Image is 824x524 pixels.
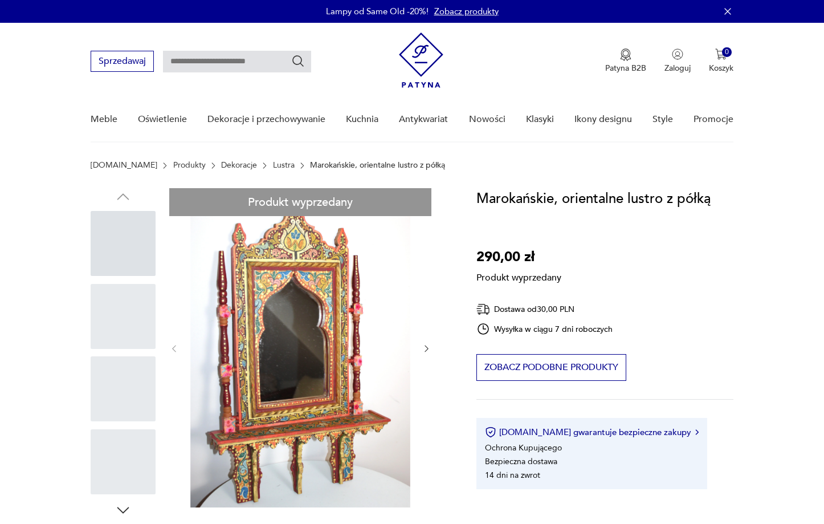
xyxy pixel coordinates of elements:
button: Szukaj [291,54,305,68]
div: Dostawa od 30,00 PLN [476,302,613,316]
button: 0Koszyk [709,48,733,74]
div: Wysyłka w ciągu 7 dni roboczych [476,322,613,336]
a: Zobacz produkty [434,6,499,17]
p: Patyna B2B [605,63,646,74]
img: Ikona strzałki w prawo [695,429,699,435]
p: Lampy od Same Old -20%! [326,6,429,17]
button: Patyna B2B [605,48,646,74]
p: 290,00 zł [476,246,561,268]
button: Zobacz podobne produkty [476,354,626,381]
a: Dekoracje i przechowywanie [207,98,325,141]
a: Produkty [173,161,206,170]
a: [DOMAIN_NAME] [91,161,157,170]
img: Patyna - sklep z meblami i dekoracjami vintage [399,33,443,88]
a: Kuchnia [346,98,378,141]
button: Zaloguj [664,48,691,74]
div: 0 [722,47,732,57]
img: Ikona medalu [620,48,631,61]
li: Ochrona Kupującego [485,442,562,453]
p: Koszyk [709,63,733,74]
a: Oświetlenie [138,98,187,141]
a: Antykwariat [399,98,448,141]
li: 14 dni na zwrot [485,470,540,481]
a: Dekoracje [221,161,257,170]
button: Sprzedawaj [91,51,154,72]
img: Ikonka użytkownika [672,48,683,60]
p: Produkt wyprzedany [476,268,561,284]
img: Ikona dostawy [476,302,490,316]
a: Lustra [273,161,295,170]
a: Promocje [694,98,733,141]
img: Ikona koszyka [715,48,727,60]
button: [DOMAIN_NAME] gwarantuje bezpieczne zakupy [485,426,699,438]
a: Klasyki [526,98,554,141]
a: Ikona medaluPatyna B2B [605,48,646,74]
a: Nowości [469,98,505,141]
p: Marokańskie, orientalne lustro z półką [310,161,445,170]
a: Sprzedawaj [91,58,154,66]
a: Meble [91,98,117,141]
img: Ikona certyfikatu [485,426,496,438]
h1: Marokańskie, orientalne lustro z półką [476,188,711,210]
a: Ikony designu [574,98,632,141]
p: Zaloguj [664,63,691,74]
li: Bezpieczna dostawa [485,456,557,467]
a: Style [652,98,673,141]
